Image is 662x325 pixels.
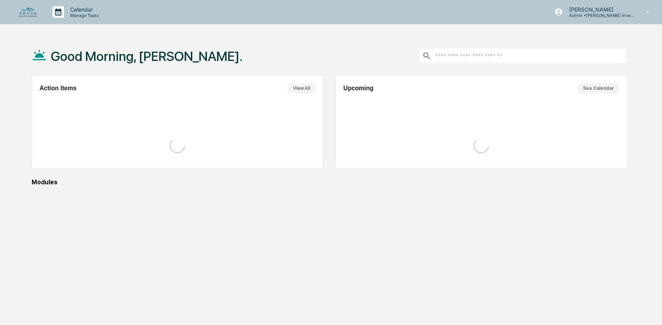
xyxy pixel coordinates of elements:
[563,6,635,13] p: [PERSON_NAME]
[40,85,77,92] h2: Action Items
[32,178,627,186] div: Modules
[19,7,37,17] img: logo
[288,83,315,93] button: View All
[64,13,103,18] p: Manage Tasks
[51,49,243,64] h1: Good Morning, [PERSON_NAME].
[344,85,374,92] h2: Upcoming
[64,6,103,13] p: Calendar
[578,83,619,93] button: See Calendar
[563,13,635,18] p: Admin • [PERSON_NAME] Investment Management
